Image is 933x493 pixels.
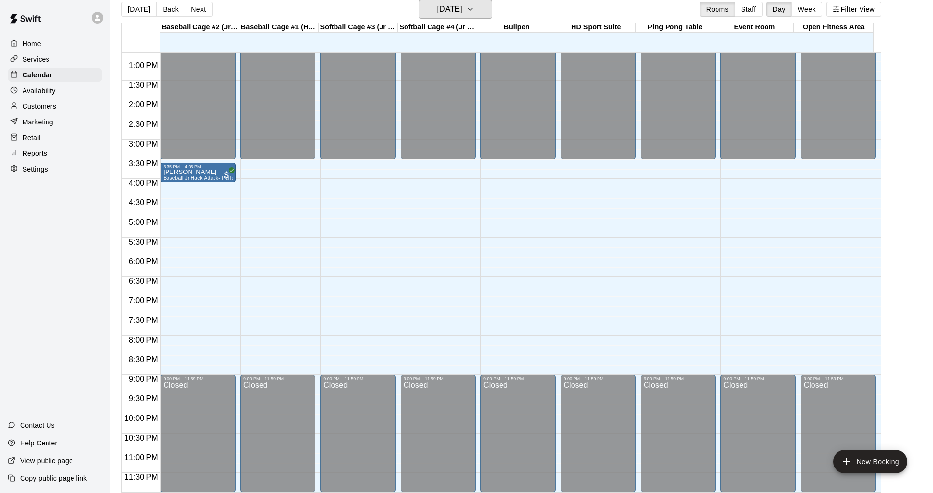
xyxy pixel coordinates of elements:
div: Baseball Cage #2 (Jr Hack Attack) [160,23,239,32]
div: Event Room [715,23,794,32]
div: 3:35 PM – 4:05 PM: Baseball Jr Hack Attack- Perfect for all skill levels [160,163,235,182]
div: 9:00 PM – 11:59 PM [404,376,473,381]
a: Availability [8,83,102,98]
span: 4:30 PM [126,198,161,207]
div: 9:00 PM – 11:59 PM: Closed [480,375,555,492]
span: 2:30 PM [126,120,161,128]
span: 8:30 PM [126,355,161,364]
span: 5:30 PM [126,238,161,246]
button: Day [766,2,792,17]
span: 1:30 PM [126,81,161,89]
a: Retail [8,130,102,145]
p: Retail [23,133,41,143]
p: Marketing [23,117,53,127]
div: 9:00 PM – 11:59 PM [483,376,552,381]
p: Contact Us [20,420,55,430]
p: Availability [23,86,56,96]
div: 9:00 PM – 11:59 PM: Closed [240,375,315,492]
div: 9:00 PM – 11:59 PM [723,376,792,381]
p: Help Center [20,438,57,448]
span: 6:00 PM [126,257,161,266]
div: 9:00 PM – 11:59 PM [804,376,873,381]
div: 9:00 PM – 11:59 PM [163,376,232,381]
button: [DATE] [121,2,157,17]
button: Staff [735,2,763,17]
span: 10:00 PM [122,414,160,422]
a: Reports [8,146,102,161]
div: 9:00 PM – 11:59 PM [323,376,392,381]
a: Settings [8,162,102,176]
span: 5:00 PM [126,218,161,226]
a: Customers [8,99,102,114]
span: 11:30 PM [122,473,160,481]
span: All customers have paid [222,170,232,180]
span: 8:00 PM [126,336,161,344]
div: Softball Cage #3 (Jr Hack Attack) [319,23,398,32]
a: Calendar [8,68,102,82]
button: Rooms [700,2,735,17]
div: 9:00 PM – 11:59 PM [243,376,312,381]
span: 1:00 PM [126,61,161,70]
button: Week [791,2,822,17]
p: Copy public page link [20,473,87,483]
div: Ping Pong Table [636,23,715,32]
p: Services [23,54,49,64]
div: 9:00 PM – 11:59 PM: Closed [720,375,795,492]
p: Home [23,39,41,49]
span: 10:30 PM [122,434,160,442]
div: 9:00 PM – 11:59 PM: Closed [160,375,235,492]
span: 3:30 PM [126,159,161,168]
span: 7:00 PM [126,296,161,305]
div: Open Fitness Area [794,23,873,32]
div: 9:00 PM – 11:59 PM: Closed [641,375,716,492]
h6: [DATE] [437,2,462,16]
p: View public page [20,456,73,466]
span: 6:30 PM [126,277,161,285]
div: 9:00 PM – 11:59 PM: Closed [801,375,876,492]
p: Calendar [23,70,52,80]
div: HD Sport Suite [556,23,636,32]
span: 2:00 PM [126,100,161,109]
div: 9:00 PM – 11:59 PM: Closed [401,375,476,492]
div: Softball Cage #4 (Jr Hack Attack) [398,23,477,32]
button: Next [185,2,212,17]
a: Home [8,36,102,51]
button: add [833,450,907,473]
span: 3:00 PM [126,140,161,148]
div: 9:00 PM – 11:59 PM [564,376,633,381]
span: 9:30 PM [126,394,161,403]
button: Back [156,2,185,17]
p: Settings [23,164,48,174]
span: 7:30 PM [126,316,161,324]
a: Marketing [8,115,102,129]
button: Filter View [826,2,881,17]
div: 9:00 PM – 11:59 PM [644,376,713,381]
div: 9:00 PM – 11:59 PM: Closed [320,375,395,492]
div: Baseball Cage #1 (Hack Attack) [239,23,319,32]
div: 3:35 PM – 4:05 PM [163,164,232,169]
span: Baseball Jr Hack Attack- Perfect for all skill levels [163,175,279,181]
p: Customers [23,101,56,111]
span: 4:00 PM [126,179,161,187]
span: 9:00 PM [126,375,161,383]
div: Bullpen [477,23,556,32]
span: 11:00 PM [122,453,160,462]
p: Reports [23,148,47,158]
a: Services [8,52,102,67]
div: 9:00 PM – 11:59 PM: Closed [561,375,636,492]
